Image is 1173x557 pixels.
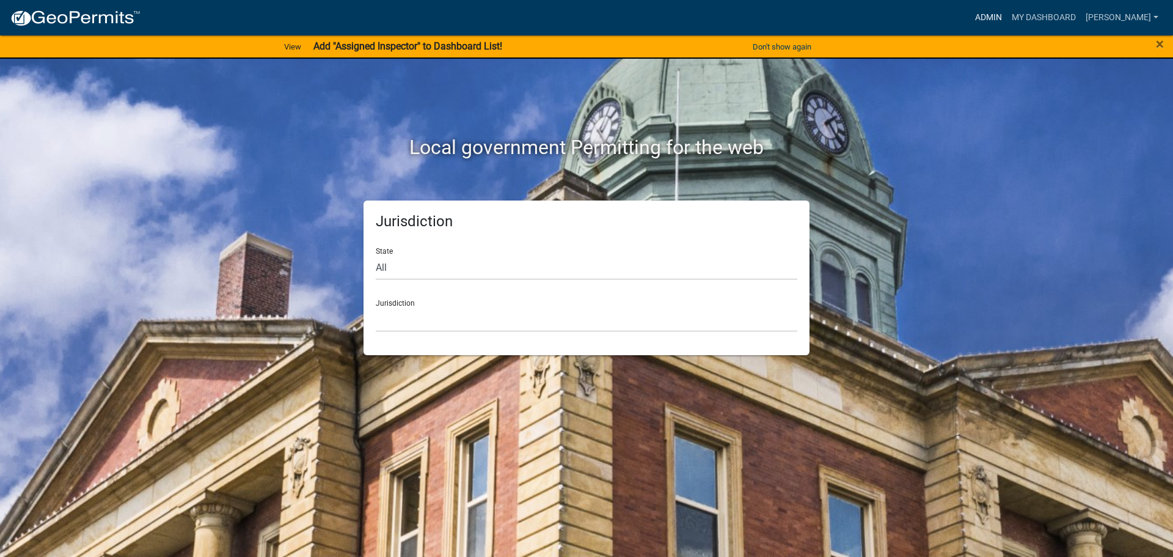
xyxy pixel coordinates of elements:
a: My Dashboard [1007,6,1081,29]
h5: Jurisdiction [376,213,797,231]
a: View [279,37,306,57]
a: Admin [970,6,1007,29]
strong: Add "Assigned Inspector" to Dashboard List! [313,40,502,52]
a: [PERSON_NAME] [1081,6,1163,29]
button: Close [1156,37,1164,51]
span: × [1156,35,1164,53]
h2: Local government Permitting for the web [247,136,926,159]
button: Don't show again [748,37,816,57]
